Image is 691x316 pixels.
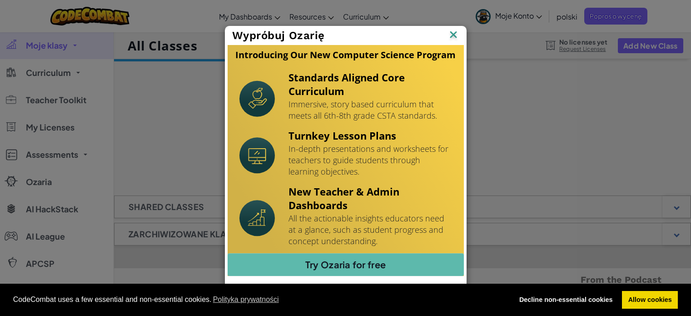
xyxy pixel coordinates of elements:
h3: Introducing Our New Computer Science Program [235,50,456,60]
span: Wypróbuj Ozarię [232,29,325,42]
h4: Standards Aligned Core Curriculum [288,70,452,98]
p: Immersive, story based curriculum that meets all 6th-8th grade CSTA standards. [288,99,452,121]
h4: Turnkey Lesson Plans [288,129,452,142]
p: In-depth presentations and worksheets for teachers to guide students through learning objectives. [288,143,452,177]
img: IconClose.svg [447,29,459,42]
h4: New Teacher & Admin Dashboards [288,185,452,212]
span: CodeCombat uses a few essential and non-essential cookies. [13,293,506,306]
img: Icon_Turnkey.svg [239,137,275,174]
a: Try Ozaria for free [228,253,464,276]
img: Icon_StandardsAlignment.svg [239,80,275,117]
a: learn more about cookies [212,293,280,306]
a: deny cookies [513,291,619,309]
a: allow cookies [622,291,678,309]
p: All the actionable insights educators need at a glance, such as student progress and concept unde... [288,213,452,247]
img: Icon_NewTeacherDashboard.svg [239,200,275,236]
